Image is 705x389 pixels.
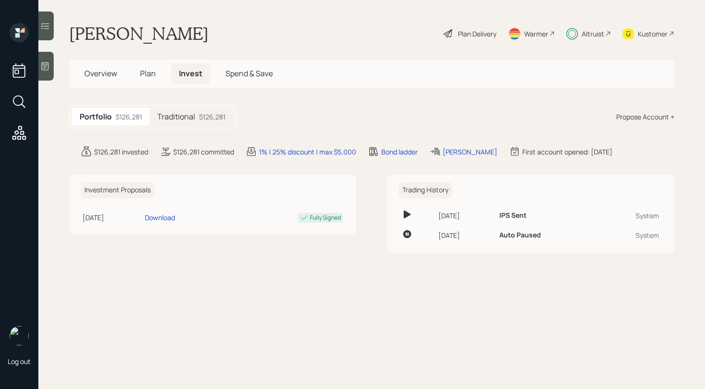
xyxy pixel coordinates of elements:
[225,68,273,79] span: Spend & Save
[499,212,527,220] h6: IPS Sent
[116,112,142,122] div: $126,281
[499,231,541,239] h6: Auto Paused
[582,29,604,39] div: Altruist
[69,23,209,44] h1: [PERSON_NAME]
[399,182,452,198] h6: Trading History
[157,112,195,121] h5: Traditional
[82,212,141,223] div: [DATE]
[438,211,492,221] div: [DATE]
[443,147,497,157] div: [PERSON_NAME]
[602,211,659,221] div: System
[179,68,202,79] span: Invest
[8,357,31,366] div: Log out
[310,213,341,222] div: Fully Signed
[10,326,29,345] img: retirable_logo.png
[94,147,148,157] div: $126,281 invested
[438,230,492,240] div: [DATE]
[84,68,117,79] span: Overview
[259,147,356,157] div: 1% | 25% discount | max $5,000
[140,68,156,79] span: Plan
[381,147,418,157] div: Bond ladder
[199,112,225,122] div: $126,281
[522,147,612,157] div: First account opened: [DATE]
[173,147,234,157] div: $126,281 committed
[616,112,674,122] div: Propose Account +
[80,112,112,121] h5: Portfolio
[638,29,668,39] div: Kustomer
[602,230,659,240] div: System
[145,212,175,223] div: Download
[524,29,548,39] div: Warmer
[81,182,154,198] h6: Investment Proposals
[458,29,496,39] div: Plan Delivery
